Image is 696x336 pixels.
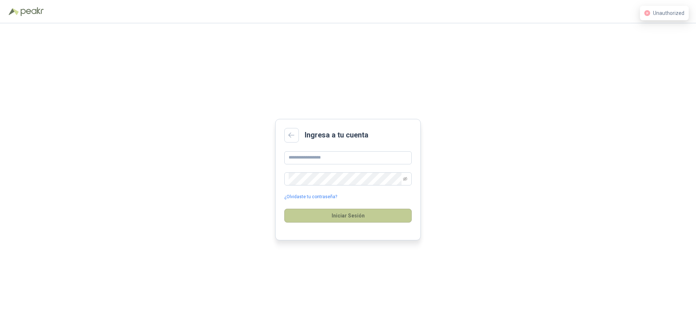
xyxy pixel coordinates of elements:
[305,129,368,141] h2: Ingresa a tu cuenta
[284,209,412,223] button: Iniciar Sesión
[9,8,19,15] img: Logo
[403,177,407,181] span: eye-invisible
[653,10,684,16] span: Unauthorized
[284,193,337,200] a: ¿Olvidaste tu contraseña?
[644,10,650,16] span: close-circle
[20,7,44,16] img: Peakr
